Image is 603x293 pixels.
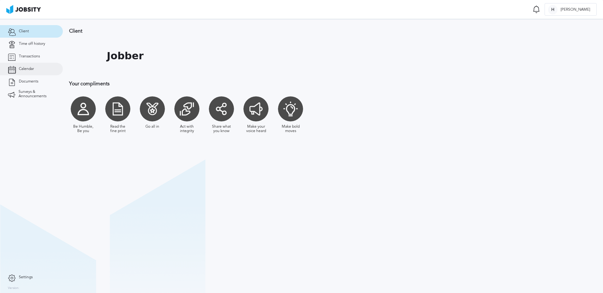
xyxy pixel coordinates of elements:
[280,125,301,133] div: Make bold moves
[19,54,40,59] span: Transactions
[19,42,45,46] span: Time off history
[557,8,593,12] span: [PERSON_NAME]
[176,125,198,133] div: Act with integrity
[19,275,33,280] span: Settings
[19,79,38,84] span: Documents
[545,3,597,16] button: H[PERSON_NAME]
[72,125,94,133] div: Be Humble, Be you
[69,81,410,87] h3: Your compliments
[6,5,41,14] img: ab4bad089aa723f57921c736e9817d99.png
[210,125,232,133] div: Share what you know
[19,90,55,99] span: Surveys & Announcements
[69,28,410,34] h3: Client
[107,125,129,133] div: Read the fine print
[548,5,557,14] div: H
[145,125,159,129] div: Go all in
[19,67,34,71] span: Calendar
[245,125,267,133] div: Make your voice heard
[19,29,29,34] span: Client
[107,50,144,62] h1: Jobber
[8,286,19,290] label: Version:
